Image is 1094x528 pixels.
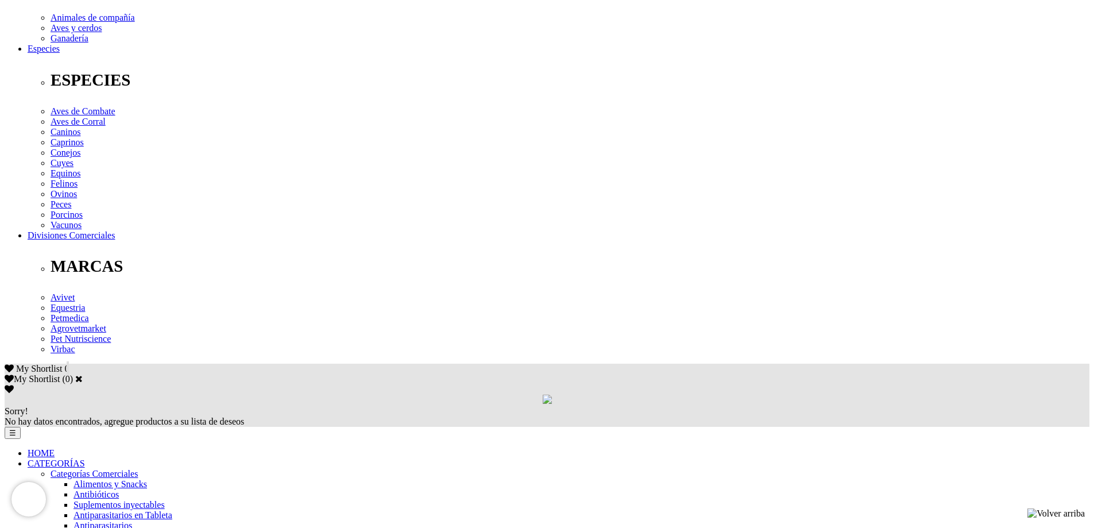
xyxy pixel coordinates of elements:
a: Virbac [51,344,75,354]
a: Animales de compañía [51,13,135,22]
a: Agrovetmarket [51,323,106,333]
span: ( ) [62,374,73,384]
a: Alimentos y Snacks [74,479,147,489]
p: ESPECIES [51,71,1089,90]
a: Divisiones Comerciales [28,230,115,240]
a: Pet Nutriscience [51,334,111,344]
a: Porcinos [51,210,83,219]
span: My Shortlist [16,364,62,373]
a: Aves y cerdos [51,23,102,33]
a: Caprinos [51,137,84,147]
div: No hay datos encontrados, agregue productos a su lista de deseos [5,406,1089,427]
a: Cerrar [75,374,83,383]
a: Peces [51,199,71,209]
a: Cuyes [51,158,74,168]
label: 0 [65,374,70,384]
a: Ovinos [51,189,77,199]
iframe: Brevo live chat [11,482,46,517]
a: Conejos [51,148,80,157]
span: Sorry! [5,406,28,416]
a: Antibióticos [74,490,119,499]
a: Equinos [51,168,80,178]
button: ☰ [5,427,21,439]
a: Aves de Combate [51,106,115,116]
p: MARCAS [51,257,1089,276]
a: Especies [28,44,60,53]
a: Vacunos [51,220,82,230]
a: Aves de Corral [51,117,106,126]
a: Petmedica [51,313,89,323]
img: loading.gif [543,395,552,404]
a: HOME [28,448,55,458]
span: 0 [64,364,69,373]
label: My Shortlist [5,374,60,384]
img: Volver arriba [1027,508,1085,519]
a: Categorías Comerciales [51,469,138,479]
a: Ganadería [51,33,88,43]
a: Caninos [51,127,80,137]
a: Suplementos inyectables [74,500,165,510]
a: Antiparasitarios en Tableta [74,510,172,520]
a: Felinos [51,179,78,188]
a: Equestria [51,303,85,313]
a: CATEGORÍAS [28,458,85,468]
a: Avivet [51,292,75,302]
